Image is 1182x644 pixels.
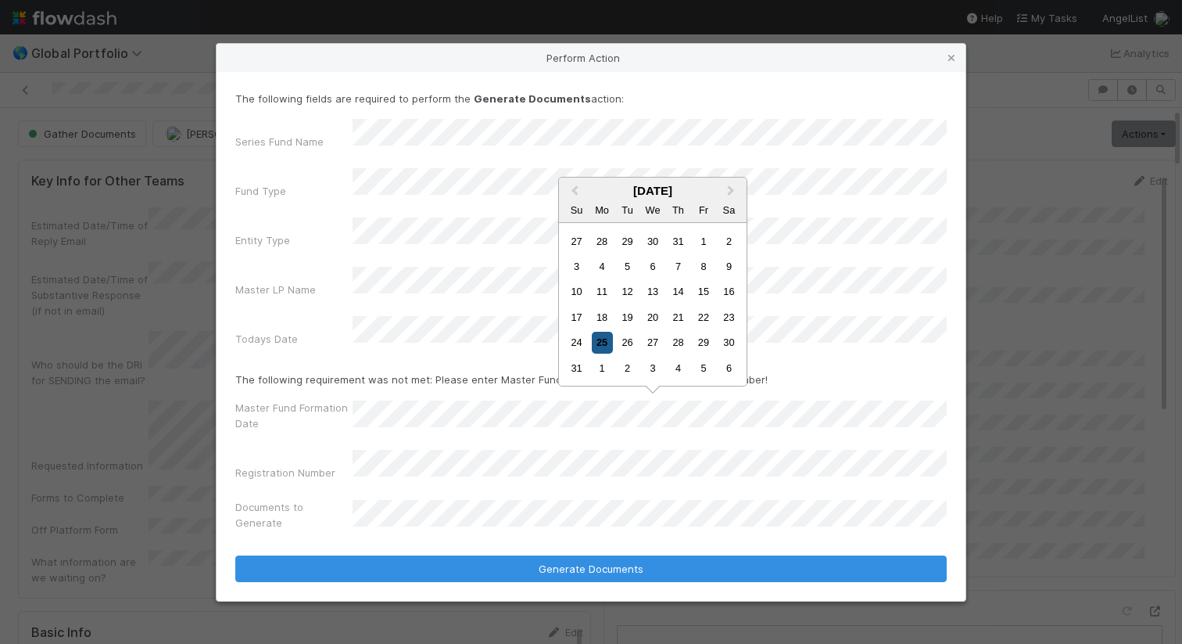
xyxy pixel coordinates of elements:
[566,231,587,252] div: Choose Sunday, July 27th, 2025
[718,200,740,221] div: Saturday
[668,256,689,277] div: Choose Thursday, August 7th, 2025
[235,91,947,106] p: The following fields are required to perform the action:
[718,281,740,302] div: Choose Saturday, August 16th, 2025
[566,358,587,379] div: Choose Sunday, August 31st, 2025
[566,256,587,277] div: Choose Sunday, August 3rd, 2025
[718,231,740,252] div: Choose Saturday, August 2nd, 2025
[617,281,638,302] div: Choose Tuesday, August 12th, 2025
[559,184,747,197] div: [DATE]
[217,44,965,72] div: Perform Action
[592,231,613,252] div: Choose Monday, July 28th, 2025
[668,358,689,379] div: Choose Thursday, September 4th, 2025
[718,256,740,277] div: Choose Saturday, August 9th, 2025
[718,332,740,353] div: Choose Saturday, August 30th, 2025
[642,358,663,379] div: Choose Wednesday, September 3rd, 2025
[474,92,591,105] strong: Generate Documents
[720,179,745,204] button: Next Month
[718,358,740,379] div: Choose Saturday, September 6th, 2025
[235,556,947,582] button: Generate Documents
[235,282,316,297] label: Master LP Name
[642,256,663,277] div: Choose Wednesday, August 6th, 2025
[617,358,638,379] div: Choose Tuesday, September 2nd, 2025
[617,231,638,252] div: Choose Tuesday, July 29th, 2025
[668,200,689,221] div: Thursday
[693,358,714,379] div: Choose Friday, September 5th, 2025
[617,256,638,277] div: Choose Tuesday, August 5th, 2025
[235,331,298,347] label: Todays Date
[693,332,714,353] div: Choose Friday, August 29th, 2025
[235,400,353,431] label: Master Fund Formation Date
[693,307,714,328] div: Choose Friday, August 22nd, 2025
[566,281,587,302] div: Choose Sunday, August 10th, 2025
[668,281,689,302] div: Choose Thursday, August 14th, 2025
[668,332,689,353] div: Choose Thursday, August 28th, 2025
[693,256,714,277] div: Choose Friday, August 8th, 2025
[558,177,747,387] div: Choose Date
[718,307,740,328] div: Choose Saturday, August 23rd, 2025
[617,200,638,221] div: Tuesday
[668,307,689,328] div: Choose Thursday, August 21st, 2025
[693,281,714,302] div: Choose Friday, August 15th, 2025
[592,358,613,379] div: Choose Monday, September 1st, 2025
[693,200,714,221] div: Friday
[235,232,290,248] label: Entity Type
[566,200,587,221] div: Sunday
[642,231,663,252] div: Choose Wednesday, July 30th, 2025
[566,332,587,353] div: Choose Sunday, August 24th, 2025
[642,307,663,328] div: Choose Wednesday, August 20th, 2025
[617,332,638,353] div: Choose Tuesday, August 26th, 2025
[592,256,613,277] div: Choose Monday, August 4th, 2025
[564,228,741,381] div: Month August, 2025
[693,231,714,252] div: Choose Friday, August 1st, 2025
[235,372,947,387] p: The following requirement was not met: Please enter Master Fund Formation Date and Registration N...
[642,281,663,302] div: Choose Wednesday, August 13th, 2025
[561,179,586,204] button: Previous Month
[642,200,663,221] div: Wednesday
[668,231,689,252] div: Choose Thursday, July 31st, 2025
[592,281,613,302] div: Choose Monday, August 11th, 2025
[592,200,613,221] div: Monday
[642,332,663,353] div: Choose Wednesday, August 27th, 2025
[235,465,335,480] label: Registration Number
[592,307,613,328] div: Choose Monday, August 18th, 2025
[592,332,613,353] div: Choose Monday, August 25th, 2025
[235,499,353,531] label: Documents to Generate
[235,134,324,149] label: Series Fund Name
[235,183,286,199] label: Fund Type
[617,307,638,328] div: Choose Tuesday, August 19th, 2025
[566,307,587,328] div: Choose Sunday, August 17th, 2025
